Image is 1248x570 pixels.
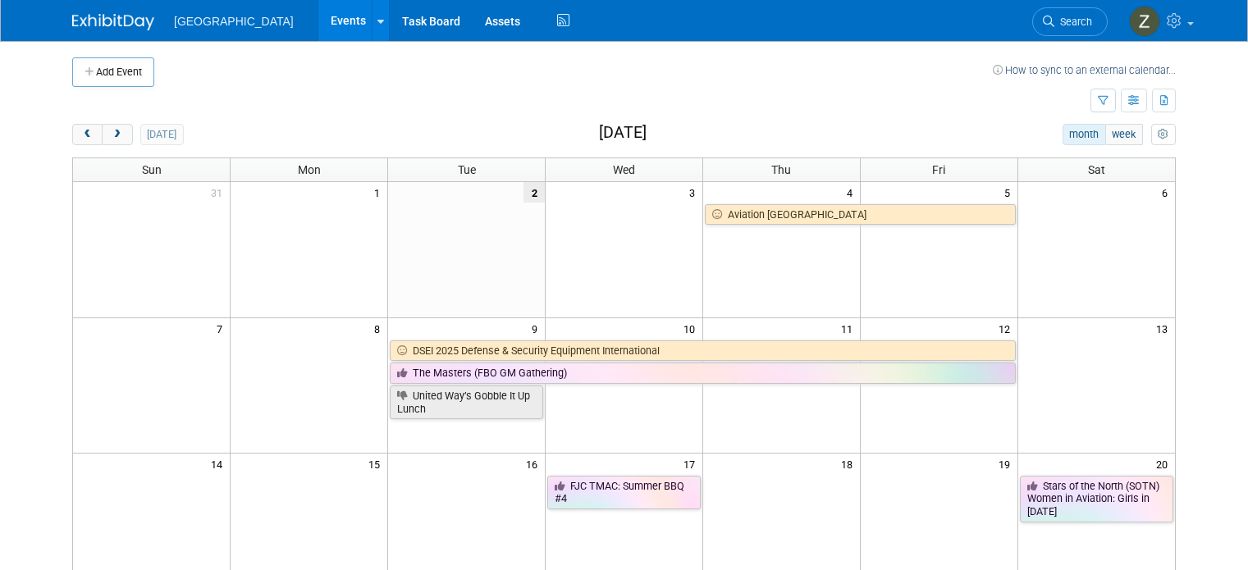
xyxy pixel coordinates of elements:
[102,124,132,145] button: next
[390,340,1015,362] a: DSEI 2025 Defense & Security Equipment International
[174,15,294,28] span: [GEOGRAPHIC_DATA]
[1151,124,1176,145] button: myCustomButton
[1054,16,1092,28] span: Search
[373,182,387,203] span: 1
[524,454,545,474] span: 16
[997,454,1017,474] span: 19
[142,163,162,176] span: Sun
[72,57,154,87] button: Add Event
[72,14,154,30] img: ExhibitDay
[771,163,791,176] span: Thu
[932,163,945,176] span: Fri
[140,124,184,145] button: [DATE]
[367,454,387,474] span: 15
[997,318,1017,339] span: 12
[390,385,543,419] a: United Way’s Gobble It Up Lunch
[839,318,860,339] span: 11
[1160,182,1175,203] span: 6
[209,454,230,474] span: 14
[1032,7,1108,36] a: Search
[1063,124,1106,145] button: month
[298,163,321,176] span: Mon
[390,363,1015,384] a: The Masters (FBO GM Gathering)
[1158,130,1168,140] i: Personalize Calendar
[613,163,635,176] span: Wed
[209,182,230,203] span: 31
[1105,124,1143,145] button: week
[373,318,387,339] span: 8
[682,318,702,339] span: 10
[458,163,476,176] span: Tue
[1154,318,1175,339] span: 13
[845,182,860,203] span: 4
[705,204,1016,226] a: Aviation [GEOGRAPHIC_DATA]
[530,318,545,339] span: 9
[523,182,545,203] span: 2
[682,454,702,474] span: 17
[1003,182,1017,203] span: 5
[993,64,1176,76] a: How to sync to an external calendar...
[1154,454,1175,474] span: 20
[72,124,103,145] button: prev
[1020,476,1173,522] a: Stars of the North (SOTN) Women in Aviation: Girls in [DATE]
[839,454,860,474] span: 18
[1129,6,1160,37] img: Zoe Graham
[547,476,701,509] a: FJC TMAC: Summer BBQ #4
[215,318,230,339] span: 7
[688,182,702,203] span: 3
[599,124,647,142] h2: [DATE]
[1088,163,1105,176] span: Sat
